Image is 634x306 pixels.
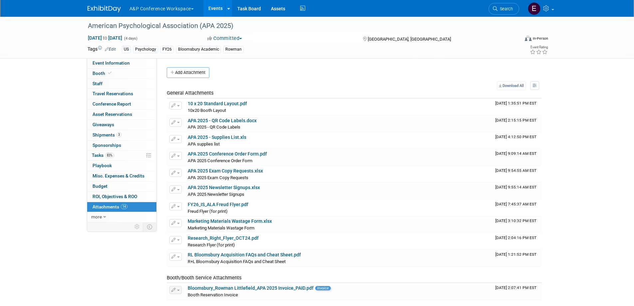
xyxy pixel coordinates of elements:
span: Upload Timestamp [495,218,536,223]
span: Marketing Materials Wastage Form [188,225,255,230]
span: Sponsorships [93,143,121,148]
a: Marketing Materials Wastage Form.xlsx [188,218,272,224]
a: RL Bloomsbury Acquisition FAQs and Cheat Sheet.pdf [188,252,301,257]
span: Freud Flyer (for print) [188,209,228,214]
td: Upload Timestamp [493,116,542,132]
div: American Psychological Association (APA 2025) [86,20,509,32]
i: Booth reservation complete [108,71,111,75]
a: Sponsorships [87,141,156,151]
span: 14 [121,204,127,209]
a: Bloomsbury_Rowman Littlefield_APA 2025 Invoice_PAID.pdf [188,285,314,291]
td: Upload Timestamp [493,132,542,149]
a: Attachments14 [87,202,156,212]
a: FY26_IS_ALA Freud Flyer.pdf [188,202,248,207]
a: Shipments3 [87,130,156,140]
span: (4 days) [123,36,137,41]
td: Upload Timestamp [493,283,542,300]
span: [DATE] [DATE] [88,35,122,41]
td: Upload Timestamp [493,149,542,165]
img: Format-Inperson.png [525,36,531,41]
a: Staff [87,79,156,89]
a: Download All [497,81,526,90]
span: APA supplies list [188,142,220,147]
span: Booth/Booth Service Attachments [167,275,242,281]
span: Upload Timestamp [495,202,536,206]
span: Booth Reservation Invoice [188,292,238,297]
td: Tags [88,46,116,53]
span: Upload Timestamp [495,285,536,290]
td: Upload Timestamp [493,182,542,199]
a: Booth [87,69,156,79]
span: Invoice [315,286,331,290]
a: Misc. Expenses & Credits [87,171,156,181]
span: Booth [93,71,113,76]
span: more [91,214,102,219]
span: Upload Timestamp [495,135,536,139]
a: 10 x 20 Standard Layout.pdf [188,101,247,106]
a: Giveaways [87,120,156,130]
div: Rowman [223,46,244,53]
span: Upload Timestamp [495,235,536,240]
span: Upload Timestamp [495,252,536,257]
span: Upload Timestamp [495,101,536,106]
span: APA 2025 Conference Order Form [188,158,253,163]
div: Psychology [133,46,158,53]
span: Research Flyer (for print) [188,242,235,247]
span: ROI, Objectives & ROO [93,194,137,199]
td: Upload Timestamp [493,250,542,266]
td: Toggle Event Tabs [143,222,156,231]
td: Personalize Event Tab Strip [131,222,143,231]
span: 10x20 Booth Layout [188,108,226,113]
span: Conference Report [93,101,131,107]
span: Travel Reservations [93,91,133,96]
span: General Attachments [167,90,214,96]
span: Upload Timestamp [495,151,536,156]
a: Playbook [87,161,156,171]
a: Research_Right_Flyer_OCT24.pdf [188,235,259,241]
img: ExhibitDay [88,6,121,12]
a: ROI, Objectives & ROO [87,192,156,202]
a: APA 2025 - QR Code Labels.docx [188,118,257,123]
a: Event Information [87,58,156,68]
a: Travel Reservations [87,89,156,99]
div: US [122,46,131,53]
div: Bloomsbury Academic [176,46,221,53]
span: Upload Timestamp [495,118,536,123]
td: Upload Timestamp [493,199,542,216]
a: more [87,212,156,222]
a: Edit [105,47,116,52]
span: Staff [93,81,103,86]
span: Upload Timestamp [495,185,536,189]
span: APA 2025 Newsletter Signups [188,192,244,197]
span: R+L Bloomsbury Acquisition FAQs and Cheat Sheet [188,259,286,264]
td: Upload Timestamp [493,216,542,233]
span: Shipments [93,132,121,138]
span: 83% [105,153,114,158]
a: APA 2025 - Supplies List.xls [188,135,246,140]
a: APA 2025 Newsletter Signups.xlsx [188,185,260,190]
span: to [102,35,108,41]
span: Budget [93,183,107,189]
span: Tasks [92,153,114,158]
span: Upload Timestamp [495,168,536,173]
span: Event Information [93,60,130,66]
a: Budget [87,181,156,191]
td: Upload Timestamp [493,233,542,250]
a: APA 2025 Conference Order Form.pdf [188,151,267,156]
a: APA 2025 Exam Copy Requests.xlsx [188,168,263,173]
span: [GEOGRAPHIC_DATA], [GEOGRAPHIC_DATA] [368,37,451,42]
a: Conference Report [87,99,156,109]
div: FY26 [160,46,174,53]
td: Upload Timestamp [493,166,542,182]
span: Attachments [93,204,127,209]
img: Elena McAnespie [528,2,540,15]
a: Search [489,3,519,15]
button: Committed [205,35,245,42]
span: Misc. Expenses & Credits [93,173,144,178]
span: 3 [116,132,121,137]
span: APA 2025 - QR Code Labels [188,125,240,130]
div: Event Format [480,35,548,45]
a: Tasks83% [87,151,156,160]
span: Asset Reservations [93,112,132,117]
span: Search [498,6,513,11]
